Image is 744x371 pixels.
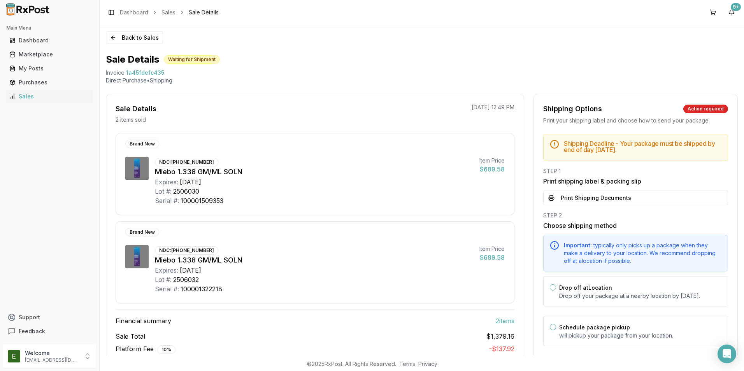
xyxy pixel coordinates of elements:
img: User avatar [8,350,20,362]
label: Drop off at Location [559,284,612,291]
button: Support [3,310,96,324]
div: Dashboard [9,37,90,44]
div: $689.58 [479,164,505,174]
span: Sale Details [189,9,219,16]
button: 9+ [725,6,738,19]
button: Feedback [3,324,96,338]
a: Sales [6,89,93,103]
div: Miebo 1.338 GM/ML SOLN [155,166,473,177]
div: Purchases [9,79,90,86]
h2: Main Menu [6,25,93,31]
div: Sales [9,93,90,100]
div: 10 % [157,345,175,354]
span: Platform Fee [116,344,175,354]
p: [DATE] 12:49 PM [472,103,514,111]
a: Dashboard [6,33,93,47]
p: will pickup your package from your location. [559,332,721,339]
div: STEP 2 [543,212,728,219]
div: My Posts [9,65,90,72]
div: 2506030 [173,187,199,196]
a: Terms [399,360,415,367]
div: 2506032 [173,275,199,284]
div: Waiting for Shipment [164,55,220,64]
h5: Shipping Deadline - Your package must be shipped by end of day [DATE] . [564,140,721,153]
div: NDC: [PHONE_NUMBER] [155,158,218,166]
a: My Posts [6,61,93,75]
h3: Choose shipping method [543,221,728,230]
button: Marketplace [3,48,96,61]
span: $1,379.16 [486,332,514,341]
div: 100001322218 [181,284,222,294]
div: Invoice [106,69,125,77]
a: Sales [161,9,175,16]
span: Financial summary [116,316,171,325]
button: Purchases [3,76,96,89]
div: Print your shipping label and choose how to send your package [543,117,728,124]
span: 1a45fdefc435 [126,69,164,77]
nav: breadcrumb [120,9,219,16]
div: Action required [683,105,728,113]
div: Open Intercom Messenger [718,345,736,363]
div: Miebo 1.338 GM/ML SOLN [155,255,473,266]
button: Back to Sales [106,31,163,44]
div: 100001509353 [181,196,223,205]
div: Expires: [155,177,178,187]
div: typically only picks up a package when they make a delivery to your location. We recommend droppi... [564,241,721,265]
h3: Print shipping label & packing slip [543,177,728,186]
p: Drop off your package at a nearby location by [DATE] . [559,292,721,300]
img: Miebo 1.338 GM/ML SOLN [125,245,149,268]
span: Sale Total [116,332,145,341]
div: Brand New [125,140,159,148]
div: [DATE] [180,177,201,187]
div: Item Price [479,245,505,253]
a: Dashboard [120,9,148,16]
p: [EMAIL_ADDRESS][DOMAIN_NAME] [25,357,79,363]
div: Lot #: [155,275,172,284]
h1: Sale Details [106,53,159,66]
span: Feedback [19,327,45,335]
button: Print Shipping Documents [543,191,728,205]
a: Marketplace [6,47,93,61]
div: Marketplace [9,51,90,58]
p: Direct Purchase • Shipping [106,77,738,84]
div: NDC: [PHONE_NUMBER] [155,246,218,255]
img: Miebo 1.338 GM/ML SOLN [125,157,149,180]
div: Expires: [155,266,178,275]
div: Brand New [125,228,159,236]
p: 2 items sold [116,116,146,124]
div: Shipping Options [543,103,602,114]
div: Lot #: [155,187,172,196]
span: - $137.92 [489,345,514,353]
label: Schedule package pickup [559,324,630,331]
img: RxPost Logo [3,3,53,16]
a: Purchases [6,75,93,89]
div: Serial #: [155,284,179,294]
p: Welcome [25,349,79,357]
button: Dashboard [3,34,96,47]
span: 2 item s [496,316,514,325]
a: Privacy [418,360,437,367]
div: 9+ [731,3,741,11]
span: Important: [564,242,592,248]
button: Sales [3,90,96,103]
div: Item Price [479,157,505,164]
div: Sale Details [116,103,156,114]
button: My Posts [3,62,96,75]
div: [DATE] [180,266,201,275]
div: Serial #: [155,196,179,205]
div: STEP 1 [543,167,728,175]
div: $689.58 [479,253,505,262]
